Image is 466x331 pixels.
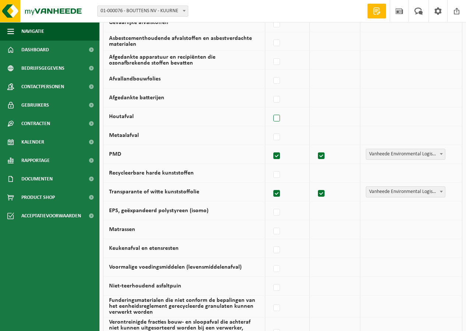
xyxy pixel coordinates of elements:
label: Transparante of witte kunststoffolie [109,189,199,195]
span: Dashboard [21,41,49,59]
span: Bedrijfsgegevens [21,59,64,77]
label: Recycleerbare harde kunststoffen [109,170,194,176]
label: Voormalige voedingsmiddelen (levensmiddelenafval) [109,264,242,270]
span: Contracten [21,114,50,133]
span: Rapportage [21,151,50,170]
label: Gevaarlijke afvalstoffen [109,20,168,25]
span: Acceptatievoorwaarden [21,207,81,225]
span: Gebruikers [21,96,49,114]
span: Documenten [21,170,53,188]
label: EPS, geëxpandeerd polystyreen (isomo) [109,208,209,214]
span: Vanheede Environmental Logistics [366,149,445,160]
span: Vanheede Environmental Logistics [366,149,445,159]
label: Asbestcementhoudende afvalstoffen en asbestverdachte materialen [109,35,252,47]
span: Navigatie [21,22,44,41]
label: Metaalafval [109,132,139,138]
label: Afgedankte apparatuur en recipiënten die ozonafbrekende stoffen bevatten [109,54,216,66]
label: Afvallandbouwfolies [109,76,161,82]
label: Funderingsmaterialen die niet conform de bepalingen van het eenheidsreglement gerecycleerde granu... [109,297,255,315]
label: Niet-teerhoudend asfaltpuin [109,283,181,289]
label: Houtafval [109,114,134,120]
span: 01-000076 - BOUTTENS NV - KUURNE [97,6,188,17]
span: Product Shop [21,188,55,207]
span: Kalender [21,133,44,151]
label: Matrassen [109,227,135,232]
label: Keukenafval en etensresten [109,245,179,251]
label: Afgedankte batterijen [109,95,164,101]
span: 01-000076 - BOUTTENS NV - KUURNE [98,6,188,16]
span: Vanheede Environmental Logistics [366,187,445,197]
label: PMD [109,151,121,157]
span: Contactpersonen [21,77,64,96]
